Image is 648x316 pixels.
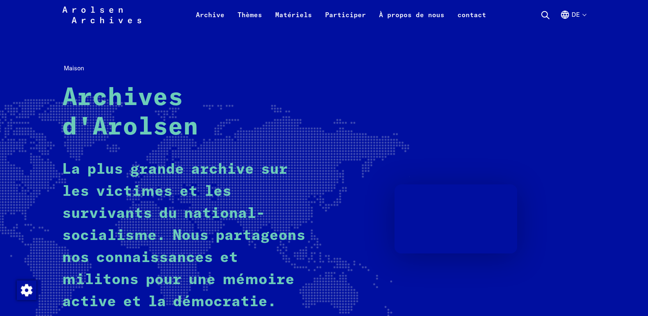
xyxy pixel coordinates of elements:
a: Matériels [269,10,318,29]
font: Participer [325,11,366,19]
nav: Fil d'Ariane [62,62,586,75]
a: contact [451,10,493,29]
a: À propos de nous [372,10,451,29]
font: À propos de nous [379,11,444,19]
font: Maison [64,64,84,72]
font: de [572,11,580,18]
font: contact [457,11,486,19]
img: Modifier le consentement [17,280,36,300]
font: Thèmes [238,11,262,19]
nav: Primaire [189,5,493,25]
font: La plus grande archive sur les victimes et les survivants du national-socialisme. Nous partageons... [62,162,305,309]
font: Archives d'Arolsen [62,86,198,140]
a: Thèmes [231,10,269,29]
button: Allemand, sélection de la langue [560,10,586,29]
a: Participer [318,10,372,29]
a: Archive [189,10,231,29]
font: Matériels [275,11,312,19]
font: Archive [196,11,224,19]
